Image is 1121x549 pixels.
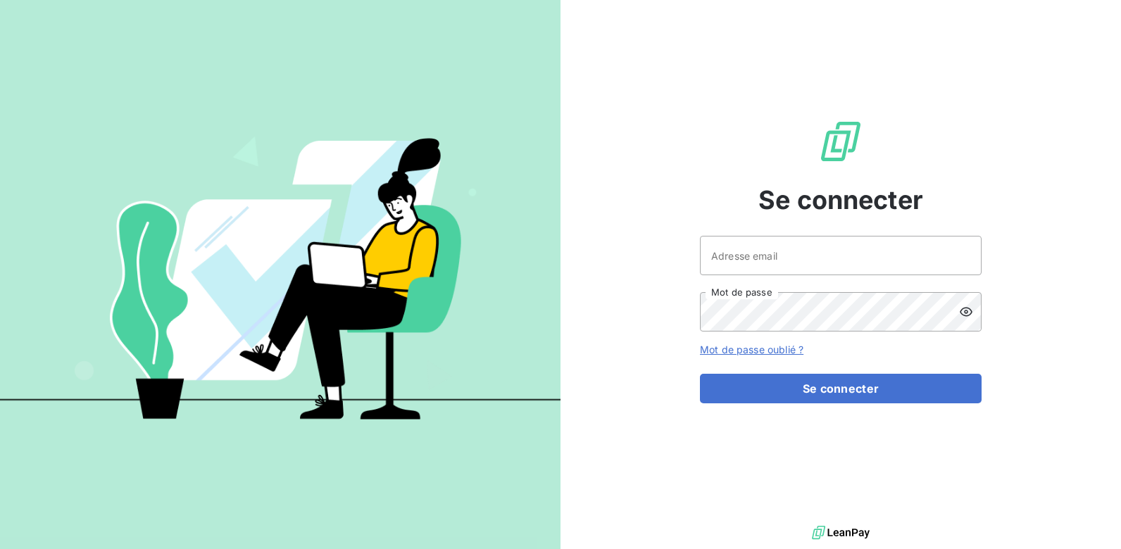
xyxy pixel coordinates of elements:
[818,119,863,164] img: Logo LeanPay
[700,343,803,355] a: Mot de passe oublié ?
[812,522,870,543] img: logo
[700,374,982,403] button: Se connecter
[700,236,982,275] input: placeholder
[758,181,923,219] span: Se connecter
